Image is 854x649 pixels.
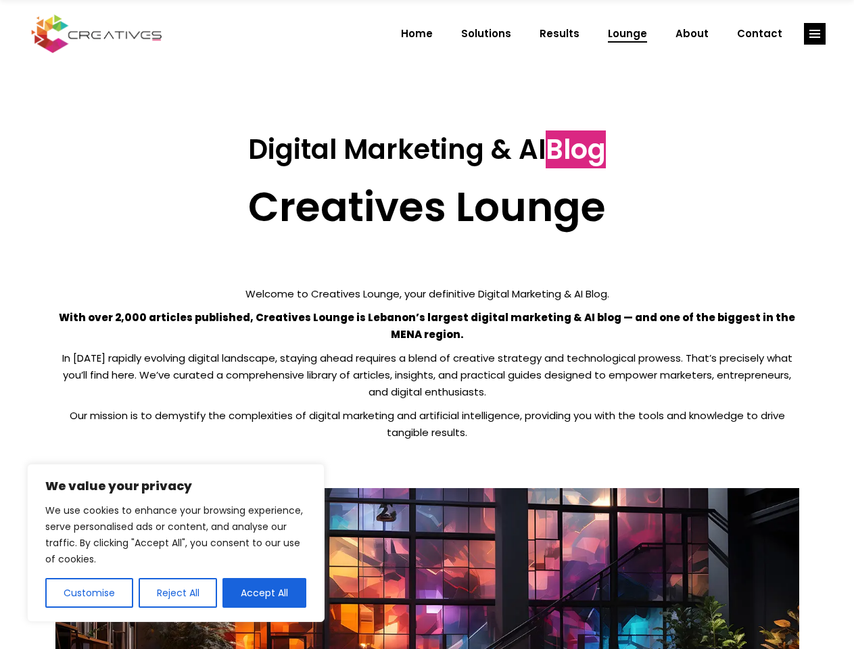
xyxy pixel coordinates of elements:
[546,130,606,168] span: Blog
[55,285,799,302] p: Welcome to Creatives Lounge, your definitive Digital Marketing & AI Blog.
[45,502,306,567] p: We use cookies to enhance your browsing experience, serve personalised ads or content, and analys...
[594,16,661,51] a: Lounge
[27,464,325,622] div: We value your privacy
[723,16,797,51] a: Contact
[55,350,799,400] p: In [DATE] rapidly evolving digital landscape, staying ahead requires a blend of creative strategy...
[401,16,433,51] span: Home
[59,310,795,341] strong: With over 2,000 articles published, Creatives Lounge is Lebanon’s largest digital marketing & AI ...
[387,16,447,51] a: Home
[55,133,799,166] h3: Digital Marketing & AI
[461,16,511,51] span: Solutions
[540,16,579,51] span: Results
[737,16,782,51] span: Contact
[55,183,799,231] h2: Creatives Lounge
[675,16,709,51] span: About
[525,16,594,51] a: Results
[661,16,723,51] a: About
[55,407,799,441] p: Our mission is to demystify the complexities of digital marketing and artificial intelligence, pr...
[608,16,647,51] span: Lounge
[45,578,133,608] button: Customise
[139,578,218,608] button: Reject All
[222,578,306,608] button: Accept All
[804,23,826,45] a: link
[45,478,306,494] p: We value your privacy
[447,16,525,51] a: Solutions
[28,13,165,55] img: Creatives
